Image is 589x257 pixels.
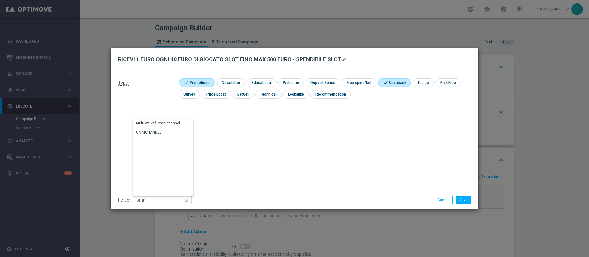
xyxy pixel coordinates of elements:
[118,81,129,86] span: Type:
[341,56,349,63] button: mode_edit
[118,56,341,63] h2: RICEVI 1 EURO OGNI 40 EURO DI GIOCATO SLOT FINO MAX 500 EURO - SPENDIBILE SLOT
[434,196,453,204] button: Cancel
[136,120,180,126] div: Multi attività omnichannel
[342,57,347,62] i: mode_edit
[184,196,190,205] i: close
[133,128,190,137] div: Press SPACE to select this row.
[133,196,192,204] input: Quick find
[118,198,130,203] label: Folder
[136,130,161,135] div: OMNICHANNEL
[456,196,471,204] button: Save
[133,119,190,128] div: Press SPACE to select this row.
